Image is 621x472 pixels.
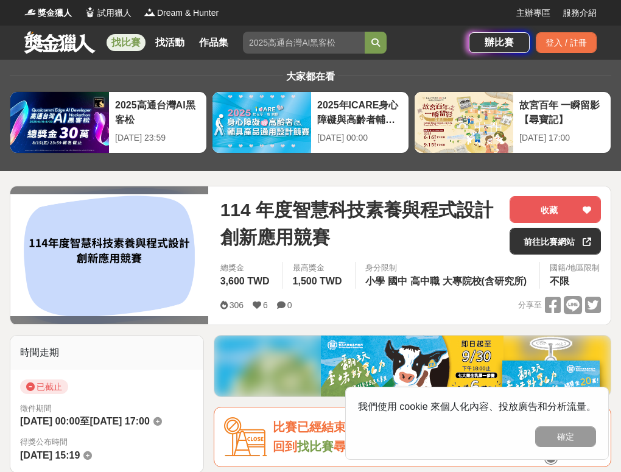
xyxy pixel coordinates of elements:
div: 2025高通台灣AI黑客松 [115,98,200,125]
button: 確定 [535,426,596,447]
a: Logo試用獵人 [84,7,132,19]
a: 作品集 [194,34,233,51]
div: 2025年ICARE身心障礙與高齡者輔具產品通用設計競賽 [317,98,402,125]
span: 試用獵人 [97,7,132,19]
a: 服務介紹 [563,7,597,19]
span: 114 年度智慧科技素養與程式設計創新應用競賽 [220,196,500,251]
span: 1,500 TWD [293,276,342,286]
span: 306 [230,300,244,310]
a: 故宮百年 一瞬留影【尋寶記】[DATE] 17:00 [414,91,611,153]
a: Logo獎金獵人 [24,7,72,19]
a: 找比賽 [297,440,334,453]
a: 前往比賽網站 [510,228,601,255]
img: Icon [224,417,267,457]
span: 高中職 [410,276,440,286]
span: 徵件期間 [20,404,52,413]
span: 大專院校(含研究所) [443,276,527,286]
a: 找活動 [150,34,189,51]
span: 尋找更多比賽/活動吧！ [334,440,459,453]
div: 故宮百年 一瞬留影【尋寶記】 [519,98,605,125]
span: [DATE] 17:00 [89,416,149,426]
div: [DATE] 00:00 [317,132,402,144]
span: 已截止 [20,379,68,394]
input: 2025高通台灣AI黑客松 [243,32,365,54]
button: 收藏 [510,196,601,223]
div: 登入 / 註冊 [536,32,597,53]
img: Logo [84,6,96,18]
img: ff197300-f8ee-455f-a0ae-06a3645bc375.jpg [502,361,600,442]
span: 小學 [365,276,385,286]
div: 國籍/地區限制 [550,262,600,274]
div: 身分限制 [365,262,530,274]
div: [DATE] 23:59 [115,132,200,144]
a: 2025年ICARE身心障礙與高齡者輔具產品通用設計競賽[DATE] 00:00 [212,91,409,153]
div: 比賽已經結束了 [273,417,601,437]
span: 回到 [273,440,297,453]
span: 0 [287,300,292,310]
span: [DATE] 15:19 [20,450,80,460]
img: Logo [144,6,156,18]
a: 2025高通台灣AI黑客松[DATE] 23:59 [10,91,207,153]
div: 時間走期 [10,336,203,370]
a: LogoDream & Hunter [144,7,219,19]
span: 總獎金 [220,262,273,274]
img: Cover Image [10,194,208,316]
span: 不限 [550,276,569,286]
span: 分享至 [518,296,542,314]
a: 找比賽 [107,34,146,51]
span: 3,600 TWD [220,276,270,286]
span: 我們使用 cookie 來個人化內容、投放廣告和分析流量。 [358,401,596,412]
div: [DATE] 17:00 [519,132,605,144]
span: 獎金獵人 [38,7,72,19]
span: Dream & Hunter [157,7,219,19]
span: [DATE] 00:00 [20,416,80,426]
span: 得獎公布時間 [20,436,194,448]
span: 至 [80,416,89,426]
img: fa09d9ae-94aa-4536-9352-67357bc4fb01.jpg [321,336,503,396]
a: 辦比賽 [469,32,530,53]
img: Logo [24,6,37,18]
span: 6 [263,300,268,310]
span: 最高獎金 [293,262,345,274]
a: 主辦專區 [516,7,550,19]
span: 國中 [388,276,407,286]
span: 大家都在看 [283,71,338,82]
